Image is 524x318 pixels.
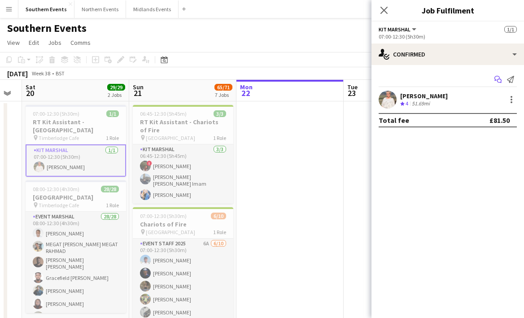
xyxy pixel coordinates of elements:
[56,70,65,77] div: BST
[133,105,233,204] app-job-card: 06:45-12:30 (5h45m)3/3RT Kit Assistant - Chariots of Fire [GEOGRAPHIC_DATA]1 RoleKit Marshal3/306...
[4,37,23,48] a: View
[489,116,510,125] div: £81.50
[215,91,232,98] div: 7 Jobs
[106,202,119,209] span: 1 Role
[26,193,126,201] h3: [GEOGRAPHIC_DATA]
[146,135,195,141] span: [GEOGRAPHIC_DATA]
[379,26,410,33] span: Kit Marshal
[30,70,52,77] span: Week 38
[74,0,126,18] button: Northern Events
[400,92,448,100] div: [PERSON_NAME]
[106,135,119,141] span: 1 Role
[107,84,125,91] span: 29/29
[213,229,226,235] span: 1 Role
[7,69,28,78] div: [DATE]
[140,213,187,219] span: 07:00-12:30 (5h30m)
[106,110,119,117] span: 1/1
[7,22,87,35] h1: Southern Events
[25,37,43,48] a: Edit
[48,39,61,47] span: Jobs
[347,83,358,91] span: Tue
[67,37,94,48] a: Comms
[18,0,74,18] button: Southern Events
[410,100,432,108] div: 51.69mi
[146,229,195,235] span: [GEOGRAPHIC_DATA]
[26,105,126,177] app-job-card: 07:00-12:30 (5h30m)1/1RT Kit Assistant - [GEOGRAPHIC_DATA] Timberlodge Cafe1 RoleKit Marshal1/107...
[26,83,35,91] span: Sat
[147,161,152,166] span: !
[133,118,233,134] h3: RT Kit Assistant - Chariots of Fire
[346,88,358,98] span: 23
[7,39,20,47] span: View
[39,202,79,209] span: Timberlodge Cafe
[26,180,126,313] app-job-card: 08:00-12:30 (4h30m)28/28[GEOGRAPHIC_DATA] Timberlodge Cafe1 RoleEvent Marshal28/2808:00-12:30 (4h...
[33,186,79,192] span: 08:00-12:30 (4h30m)
[240,83,253,91] span: Mon
[406,100,408,107] span: 4
[133,220,233,228] h3: Chariots of Fire
[29,39,39,47] span: Edit
[39,135,79,141] span: Timberlodge Cafe
[24,88,35,98] span: 20
[33,110,79,117] span: 07:00-12:30 (5h30m)
[44,37,65,48] a: Jobs
[26,118,126,134] h3: RT Kit Assistant - [GEOGRAPHIC_DATA]
[140,110,187,117] span: 06:45-12:30 (5h45m)
[214,110,226,117] span: 3/3
[371,4,524,16] h3: Job Fulfilment
[211,213,226,219] span: 6/10
[131,88,144,98] span: 21
[26,144,126,177] app-card-role: Kit Marshal1/107:00-12:30 (5h30m)[PERSON_NAME]
[371,44,524,65] div: Confirmed
[108,91,125,98] div: 2 Jobs
[126,0,179,18] button: Midlands Events
[239,88,253,98] span: 22
[379,33,517,40] div: 07:00-12:30 (5h30m)
[133,144,233,204] app-card-role: Kit Marshal3/306:45-12:30 (5h45m)![PERSON_NAME][PERSON_NAME] [PERSON_NAME] Imam[PERSON_NAME]
[214,84,232,91] span: 65/71
[101,186,119,192] span: 28/28
[504,26,517,33] span: 1/1
[379,116,409,125] div: Total fee
[133,83,144,91] span: Sun
[379,26,418,33] button: Kit Marshal
[213,135,226,141] span: 1 Role
[70,39,91,47] span: Comms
